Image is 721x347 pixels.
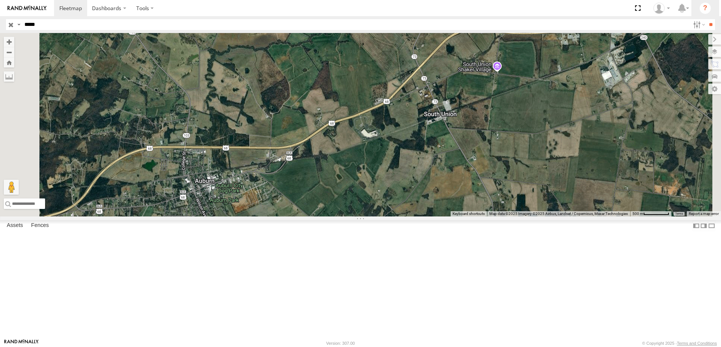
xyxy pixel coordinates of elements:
i: ? [699,2,711,14]
a: Visit our Website [4,339,39,347]
label: Dock Summary Table to the Left [692,220,700,231]
span: Map data ©2025 Imagery ©2025 Airbus, Landsat / Copernicus, Maxar Technologies [489,212,628,216]
button: Zoom in [4,37,14,47]
button: Keyboard shortcuts [453,211,485,216]
button: Zoom Home [4,57,14,68]
a: Report a map error [689,212,719,216]
a: Terms and Conditions [677,341,717,345]
a: Terms (opens in new tab) [675,212,683,215]
div: Paul Withrow [651,3,673,14]
label: Dock Summary Table to the Right [700,220,707,231]
div: Version: 307.00 [326,341,355,345]
label: Measure [4,71,14,82]
button: Map Scale: 500 m per 65 pixels [630,211,671,216]
span: 500 m [632,212,643,216]
button: Drag Pegman onto the map to open Street View [4,180,19,195]
label: Map Settings [708,84,721,94]
label: Search Query [16,19,22,30]
label: Fences [27,221,53,231]
div: © Copyright 2025 - [642,341,717,345]
label: Search Filter Options [690,19,706,30]
img: rand-logo.svg [8,6,47,11]
label: Hide Summary Table [708,220,715,231]
button: Zoom out [4,47,14,57]
label: Assets [3,221,27,231]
